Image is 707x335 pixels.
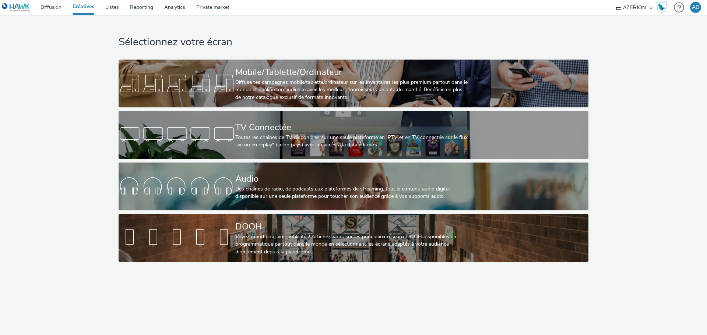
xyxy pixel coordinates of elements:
[2,3,30,12] img: undefined Logo
[235,185,469,200] div: Des chaînes de radio, de podcasts aux plateformes de streaming: tout le contenu audio digital dis...
[692,2,699,13] div: AD
[119,111,588,159] a: TV ConnectéeToutes les chaines de TV disponibles sur une seule plateforme en IPTV et en TV connec...
[119,163,588,210] a: AudioDes chaînes de radio, de podcasts aux plateformes de streaming: tout le contenu audio digita...
[235,79,469,101] div: Diffuse tes campagnes mobile/tablette/ordinateur sur les inventaires les plus premium partout dan...
[235,121,469,134] div: TV Connectée
[119,60,588,107] a: Mobile/Tablette/OrdinateurDiffuse tes campagnes mobile/tablette/ordinateur sur les inventaires le...
[119,35,588,49] h1: Sélectionnez votre écran
[235,172,469,185] div: Audio
[656,1,670,13] a: Hawk Academy
[119,214,588,262] a: DOOHVoyez grand pour vos publicités! Affichez-vous sur les principaux réseaux DOOH disponibles en...
[656,1,667,13] img: Hawk Academy
[235,134,469,149] div: Toutes les chaines de TV disponibles sur une seule plateforme en IPTV et en TV connectée sur le f...
[235,233,469,256] div: Voyez grand pour vos publicités! Affichez-vous sur les principaux réseaux DOOH disponibles en pro...
[235,220,469,233] div: DOOH
[235,66,469,79] div: Mobile/Tablette/Ordinateur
